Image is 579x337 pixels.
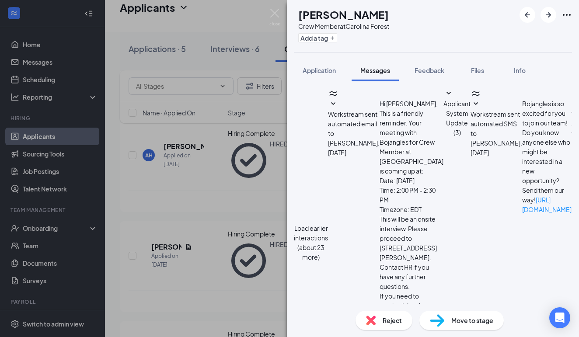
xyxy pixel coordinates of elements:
[298,7,389,22] h1: [PERSON_NAME]
[451,316,493,325] span: Move to stage
[328,148,346,157] span: [DATE]
[380,99,443,108] p: Hi [PERSON_NAME],
[471,110,522,147] span: Workstream sent automated SMS to [PERSON_NAME].
[383,316,402,325] span: Reject
[520,7,535,23] button: ArrowLeftNew
[380,108,443,176] p: This is a friendly reminder. Your meeting with Bojangles for Crew Member at [GEOGRAPHIC_DATA] is ...
[380,214,443,291] p: This will be an onsite interview. Please proceed to [STREET_ADDRESS][PERSON_NAME]. Contact HR if ...
[328,99,338,109] svg: SmallChevronDown
[360,66,390,74] span: Messages
[415,66,444,74] span: Feedback
[380,176,443,214] p: Date: [DATE] Time: 2:00 PM - 2:30 PM Timezone: EDT
[298,22,389,31] div: Crew Member at Carolina Forest
[471,148,489,157] span: [DATE]
[443,88,471,137] button: SmallChevronDownApplicant System Update (3)
[443,100,471,136] span: Applicant System Update (3)
[522,100,572,213] span: Bojangles is so excited for you to join our team! Do you know anyone else who might be interested...
[471,66,484,74] span: Files
[543,10,554,20] svg: ArrowRight
[522,10,533,20] svg: ArrowLeftNew
[298,33,337,42] button: PlusAdd a tag
[562,10,572,20] svg: Ellipses
[443,88,454,99] svg: SmallChevronDown
[514,66,526,74] span: Info
[522,196,572,213] a: [URL][DOMAIN_NAME]
[380,291,443,330] p: If you need to reschedule, please click here
[549,307,570,328] div: Open Intercom Messenger
[541,7,556,23] button: ArrowRight
[471,88,481,99] svg: WorkstreamLogo
[328,88,338,99] svg: WorkstreamLogo
[330,35,335,41] svg: Plus
[328,110,380,147] span: Workstream sent automated email to [PERSON_NAME].
[303,66,336,74] span: Application
[294,223,328,262] button: Load earlier interactions (about 23 more)
[471,99,481,109] svg: SmallChevronDown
